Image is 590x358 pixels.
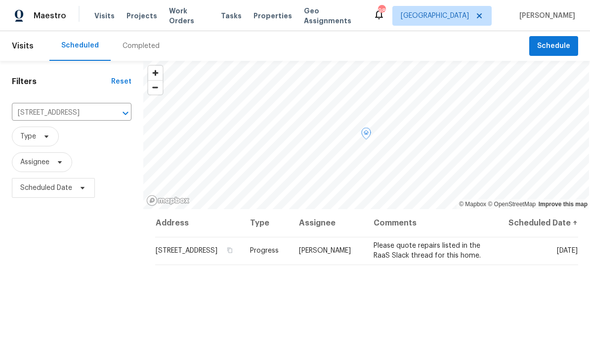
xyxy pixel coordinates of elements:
[225,246,234,255] button: Copy Address
[374,242,481,259] span: Please quote repairs listed in the RaaS Slack thread for this home.
[61,41,99,50] div: Scheduled
[94,11,115,21] span: Visits
[366,209,493,237] th: Comments
[250,247,279,254] span: Progress
[34,11,66,21] span: Maestro
[143,61,589,209] canvas: Map
[291,209,366,237] th: Assignee
[242,209,291,237] th: Type
[304,6,361,26] span: Geo Assignments
[148,80,163,94] button: Zoom out
[299,247,351,254] span: [PERSON_NAME]
[123,41,160,51] div: Completed
[12,105,104,121] input: Search for an address...
[529,36,578,56] button: Schedule
[378,6,385,16] div: 98
[12,77,111,87] h1: Filters
[515,11,575,21] span: [PERSON_NAME]
[459,201,486,208] a: Mapbox
[111,77,131,87] div: Reset
[20,183,72,193] span: Scheduled Date
[126,11,157,21] span: Projects
[493,209,578,237] th: Scheduled Date ↑
[539,201,588,208] a: Improve this map
[537,40,570,52] span: Schedule
[169,6,209,26] span: Work Orders
[156,247,217,254] span: [STREET_ADDRESS]
[148,81,163,94] span: Zoom out
[146,195,190,206] a: Mapbox homepage
[148,66,163,80] button: Zoom in
[119,106,132,120] button: Open
[221,12,242,19] span: Tasks
[253,11,292,21] span: Properties
[557,247,578,254] span: [DATE]
[488,201,536,208] a: OpenStreetMap
[401,11,469,21] span: [GEOGRAPHIC_DATA]
[361,128,371,143] div: Map marker
[20,132,36,141] span: Type
[155,209,242,237] th: Address
[20,157,49,167] span: Assignee
[12,35,34,57] span: Visits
